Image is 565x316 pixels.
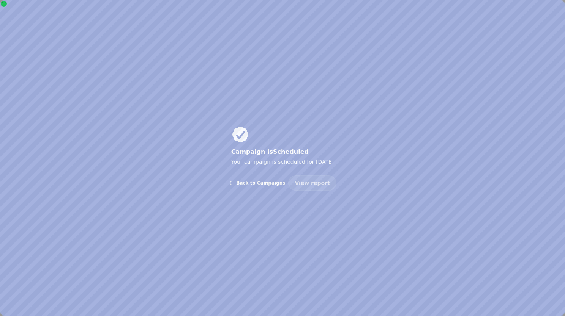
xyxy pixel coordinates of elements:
[288,175,336,191] button: View report
[231,157,334,166] p: Your campaign is scheduled for [DATE]
[229,175,285,191] button: Back to Campaigns
[295,180,330,186] span: View report
[231,147,334,157] h2: Campaign is Scheduled
[236,181,285,185] span: Back to Campaigns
